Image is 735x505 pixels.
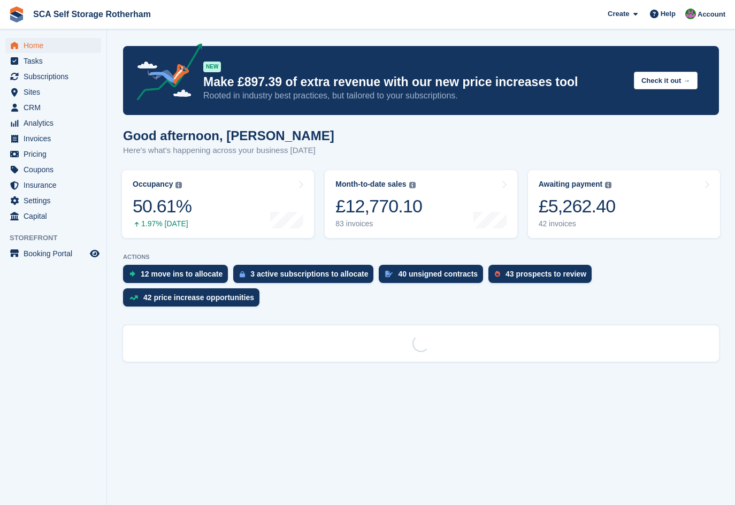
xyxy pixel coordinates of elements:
div: Occupancy [133,180,173,189]
span: Analytics [24,116,88,131]
img: price_increase_opportunities-93ffe204e8149a01c8c9dc8f82e8f89637d9d84a8eef4429ea346261dce0b2c0.svg [129,295,138,300]
a: 40 unsigned contracts [379,265,488,288]
a: 3 active subscriptions to allocate [233,265,379,288]
span: Create [608,9,629,19]
span: Storefront [10,233,106,243]
span: Help [661,9,676,19]
a: menu [5,116,101,131]
img: move_ins_to_allocate_icon-fdf77a2bb77ea45bf5b3d319d69a93e2d87916cf1d5bf7949dd705db3b84f3ca.svg [129,271,135,277]
a: Occupancy 50.61% 1.97% [DATE] [122,170,314,238]
div: 42 price increase opportunities [143,293,254,302]
a: menu [5,246,101,261]
span: Insurance [24,178,88,193]
img: Sarah Race [685,9,696,19]
a: menu [5,162,101,177]
span: CRM [24,100,88,115]
div: 40 unsigned contracts [398,270,478,278]
span: Capital [24,209,88,224]
a: Preview store [88,247,101,260]
div: £12,770.10 [335,195,422,217]
a: menu [5,178,101,193]
a: menu [5,85,101,100]
img: icon-info-grey-7440780725fd019a000dd9b08b2336e03edf1995a4989e88bcd33f0948082b44.svg [605,182,611,188]
div: NEW [203,62,221,72]
span: Tasks [24,53,88,68]
img: price-adjustments-announcement-icon-8257ccfd72463d97f412b2fc003d46551f7dbcb40ab6d574587a9cd5c0d94... [128,43,203,104]
a: menu [5,38,101,53]
span: Sites [24,85,88,100]
span: Settings [24,193,88,208]
div: 43 prospects to review [506,270,586,278]
a: Month-to-date sales £12,770.10 83 invoices [325,170,517,238]
img: stora-icon-8386f47178a22dfd0bd8f6a31ec36ba5ce8667c1dd55bd0f319d3a0aa187defe.svg [9,6,25,22]
span: Pricing [24,147,88,162]
div: Month-to-date sales [335,180,406,189]
img: icon-info-grey-7440780725fd019a000dd9b08b2336e03edf1995a4989e88bcd33f0948082b44.svg [409,182,416,188]
a: SCA Self Storage Rotherham [29,5,155,23]
span: Home [24,38,88,53]
a: 42 price increase opportunities [123,288,265,312]
a: menu [5,131,101,146]
a: Awaiting payment £5,262.40 42 invoices [528,170,720,238]
p: Rooted in industry best practices, but tailored to your subscriptions. [203,90,625,102]
span: Account [698,9,725,20]
a: 12 move ins to allocate [123,265,233,288]
span: Invoices [24,131,88,146]
div: 1.97% [DATE] [133,219,192,228]
div: Awaiting payment [539,180,603,189]
a: 43 prospects to review [488,265,597,288]
img: icon-info-grey-7440780725fd019a000dd9b08b2336e03edf1995a4989e88bcd33f0948082b44.svg [175,182,182,188]
a: menu [5,69,101,84]
a: menu [5,147,101,162]
p: Make £897.39 of extra revenue with our new price increases tool [203,74,625,90]
a: menu [5,53,101,68]
img: active_subscription_to_allocate_icon-d502201f5373d7db506a760aba3b589e785aa758c864c3986d89f69b8ff3... [240,271,245,278]
img: prospect-51fa495bee0391a8d652442698ab0144808aea92771e9ea1ae160a38d050c398.svg [495,271,500,277]
a: menu [5,100,101,115]
div: 42 invoices [539,219,616,228]
div: 83 invoices [335,219,422,228]
div: 3 active subscriptions to allocate [250,270,368,278]
div: 12 move ins to allocate [141,270,223,278]
span: Coupons [24,162,88,177]
p: Here's what's happening across your business [DATE] [123,144,334,157]
h1: Good afternoon, [PERSON_NAME] [123,128,334,143]
div: 50.61% [133,195,192,217]
img: contract_signature_icon-13c848040528278c33f63329250d36e43548de30e8caae1d1a13099fd9432cc5.svg [385,271,393,277]
p: ACTIONS [123,254,719,261]
button: Check it out → [634,72,698,89]
span: Subscriptions [24,69,88,84]
span: Booking Portal [24,246,88,261]
div: £5,262.40 [539,195,616,217]
a: menu [5,209,101,224]
a: menu [5,193,101,208]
